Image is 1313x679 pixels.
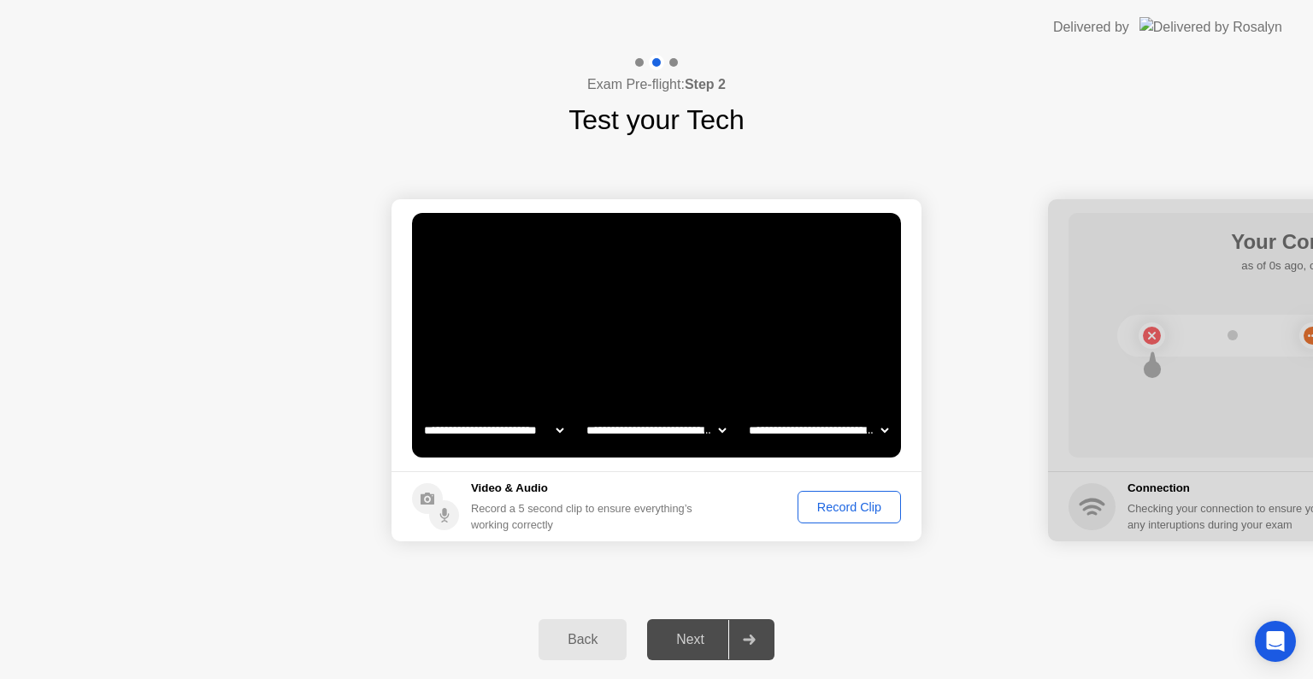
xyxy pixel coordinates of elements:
[647,619,774,660] button: Next
[652,632,728,647] div: Next
[583,413,729,447] select: Available speakers
[798,491,901,523] button: Record Clip
[544,632,621,647] div: Back
[1053,17,1129,38] div: Delivered by
[745,413,892,447] select: Available microphones
[471,500,699,533] div: Record a 5 second clip to ensure everything’s working correctly
[471,480,699,497] h5: Video & Audio
[421,413,567,447] select: Available cameras
[587,74,726,95] h4: Exam Pre-flight:
[685,77,726,92] b: Step 2
[568,99,745,140] h1: Test your Tech
[539,619,627,660] button: Back
[1255,621,1296,662] div: Open Intercom Messenger
[1139,17,1282,37] img: Delivered by Rosalyn
[804,500,895,514] div: Record Clip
